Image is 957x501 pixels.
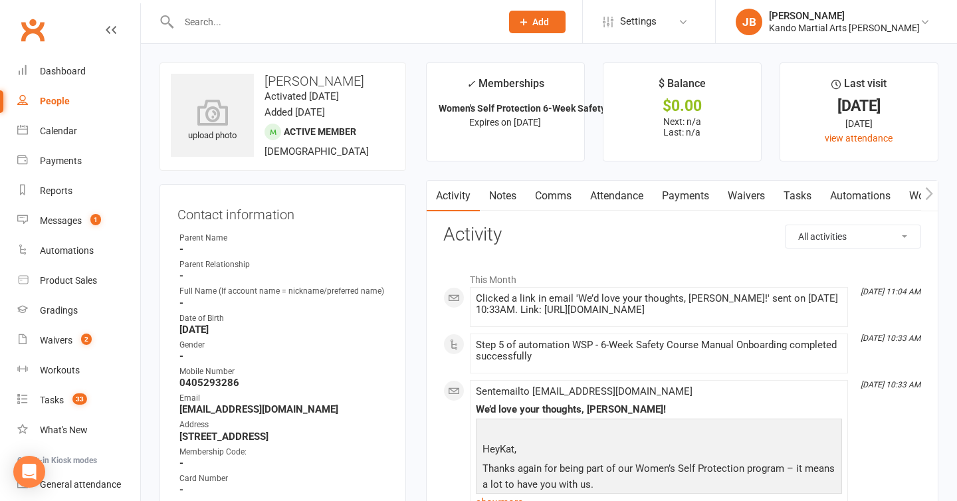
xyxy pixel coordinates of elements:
[179,258,388,271] div: Parent Relationship
[792,99,926,113] div: [DATE]
[476,404,842,415] div: We’d love your thoughts, [PERSON_NAME]!
[439,103,635,114] strong: Women's Self Protection 6-Week Safety Cour...
[265,146,369,157] span: [DEMOGRAPHIC_DATA]
[476,340,842,362] div: Step 5 of automation WSP - 6-Week Safety Course Manual Onboarding completed successfully
[265,106,325,118] time: Added [DATE]
[653,181,718,211] a: Payments
[179,297,388,309] strong: -
[482,462,835,490] span: Thanks again for being part of our Women’s Self Protection program – it means a lot to have you w...
[179,243,388,255] strong: -
[532,17,549,27] span: Add
[17,116,140,146] a: Calendar
[17,206,140,236] a: Messages 1
[40,126,77,136] div: Calendar
[17,56,140,86] a: Dashboard
[17,86,140,116] a: People
[40,155,82,166] div: Payments
[13,456,45,488] div: Open Intercom Messenger
[179,419,388,431] div: Address
[482,443,500,455] span: Hey
[171,99,254,143] div: upload photo
[17,355,140,385] a: Workouts
[81,334,92,345] span: 2
[40,479,121,490] div: General attendance
[179,365,388,378] div: Mobile Number
[179,350,388,362] strong: -
[427,181,480,211] a: Activity
[179,472,388,485] div: Card Number
[177,202,388,222] h3: Contact information
[774,181,821,211] a: Tasks
[179,285,388,298] div: Full Name (If account name = nickname/preferred name)
[443,225,921,245] h3: Activity
[861,334,920,343] i: [DATE] 10:33 AM
[40,245,94,256] div: Automations
[659,75,706,99] div: $ Balance
[769,10,920,22] div: [PERSON_NAME]
[90,214,101,225] span: 1
[17,296,140,326] a: Gradings
[792,116,926,131] div: [DATE]
[736,9,762,35] div: JB
[821,181,900,211] a: Automations
[40,425,88,435] div: What's New
[17,326,140,355] a: Waivers 2
[40,395,64,405] div: Tasks
[40,335,72,346] div: Waivers
[480,181,526,211] a: Notes
[17,415,140,445] a: What's New
[179,484,388,496] strong: -
[615,116,749,138] p: Next: n/a Last: n/a
[179,232,388,245] div: Parent Name
[17,236,140,266] a: Automations
[40,305,78,316] div: Gradings
[17,176,140,206] a: Reports
[284,126,356,137] span: Active member
[476,293,842,316] div: Clicked a link in email 'We’d love your thoughts, [PERSON_NAME]!' sent on [DATE] 10:33AM. Link: [...
[179,431,388,443] strong: [STREET_ADDRESS]
[581,181,653,211] a: Attendance
[179,457,388,469] strong: -
[861,287,920,296] i: [DATE] 11:04 AM
[509,11,566,33] button: Add
[265,90,339,102] time: Activated [DATE]
[467,78,475,90] i: ✓
[40,365,80,375] div: Workouts
[467,75,544,100] div: Memberships
[40,185,72,196] div: Reports
[861,380,920,389] i: [DATE] 10:33 AM
[17,385,140,415] a: Tasks 33
[17,470,140,500] a: General attendance kiosk mode
[179,446,388,458] div: Membership Code:
[171,74,395,88] h3: [PERSON_NAME]
[526,181,581,211] a: Comms
[17,266,140,296] a: Product Sales
[72,393,87,405] span: 33
[769,22,920,34] div: Kando Martial Arts [PERSON_NAME]
[179,312,388,325] div: Date of Birth
[825,133,893,144] a: view attendance
[179,392,388,405] div: Email
[40,275,97,286] div: Product Sales
[175,13,492,31] input: Search...
[443,266,921,287] li: This Month
[179,339,388,351] div: Gender
[179,324,388,336] strong: [DATE]
[179,403,388,415] strong: [EMAIL_ADDRESS][DOMAIN_NAME]
[16,13,49,47] a: Clubworx
[718,181,774,211] a: Waivers
[476,385,692,397] span: Sent email to [EMAIL_ADDRESS][DOMAIN_NAME]
[179,377,388,389] strong: 0405293286
[479,441,839,460] p: Kat,
[40,66,86,76] div: Dashboard
[179,270,388,282] strong: -
[469,117,541,128] span: Expires on [DATE]
[40,215,82,226] div: Messages
[620,7,657,37] span: Settings
[40,96,70,106] div: People
[17,146,140,176] a: Payments
[615,99,749,113] div: $0.00
[831,75,887,99] div: Last visit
